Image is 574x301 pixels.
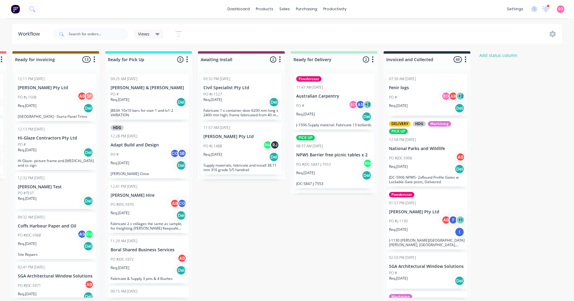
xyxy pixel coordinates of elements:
[111,193,187,198] p: [PERSON_NAME] Hire
[296,94,372,99] p: Australian Carpentry
[203,143,222,149] p: PO #J-1488
[83,148,93,157] div: Del
[203,92,222,97] p: PO #J-1527
[18,85,94,90] p: [PERSON_NAME] Pty Ltd
[18,274,94,279] p: SGA Architectural Window Solutions
[455,227,464,237] div: I
[293,5,320,14] div: purchasing
[177,199,187,208] div: CG
[203,85,279,90] p: Civil Specialist Pty Ltd
[15,212,96,259] div: 09:32 AM [DATE]Coffs Harbour Paper and OilPO #JDC-5968ASRMReq.[DATE]DelSite Repairs
[69,28,128,40] input: Search for orders...
[201,123,282,174] div: 11:57 AM [DATE][PERSON_NAME] Pty LtdPO #J-1488RMRJReq.[DATE]DelSupply materials, fabricate and in...
[456,152,465,161] div: AB
[201,74,282,120] div: 03:32 PM [DATE]Civil Specialist Pty LtdPO #J-1527Req.[DATE]DelFabricate 1 x container door 6200 m...
[108,123,189,178] div: HDG12:28 PM [DATE]Adapt Build and DesignPO #CGSBReq.[DATE]Del[PERSON_NAME] Close
[389,103,408,108] p: Req. [DATE]
[428,121,451,127] div: Machining
[389,270,397,276] p: PO #
[111,171,187,176] p: [PERSON_NAME] Close
[111,125,124,130] div: HDG
[176,265,186,275] div: Del
[18,224,94,229] p: Coffs Harbour Paper and Oil
[111,143,187,148] p: Adapt Build and Design
[111,238,137,244] div: 11:29 AM [DATE]
[177,149,187,158] div: SB
[203,134,279,139] p: [PERSON_NAME] Pty Ltd
[294,133,375,188] div: PICK UP08:37 AM [DATE]NPWS Barrier free picnic tables x 2PO #JDC-5847 J-7553RMReq.[DATE]DelJDC-58...
[176,161,186,170] div: Del
[170,149,179,158] div: CG
[296,76,322,82] div: Powdercoat
[296,85,323,90] div: 11:47 AM [DATE]
[18,95,36,100] p: PO #j-1508
[111,210,129,216] p: Req. [DATE]
[389,85,465,90] p: Fenir logs
[18,103,36,108] p: Req. [DATE]
[111,97,129,102] p: Req. [DATE]
[111,221,187,230] p: Fabricate 2 x stillages the same as sample, for freighting [PERSON_NAME] Keepsafe handrails
[108,181,189,233] div: 12:41 PM [DATE][PERSON_NAME] HirePO #JDC-5970ABCGReq.[DATE]DelFabricate 2 x stillages the same as...
[111,152,119,157] p: PO #
[111,184,137,189] div: 12:41 PM [DATE]
[170,199,179,208] div: AB
[456,92,465,101] div: + 2
[111,76,137,82] div: 09:25 AM [DATE]
[389,155,412,161] p: PO #JDC-5906
[362,171,372,180] div: Del
[320,5,350,14] div: productivity
[389,276,408,281] p: Req. [DATE]
[389,146,465,151] p: National Parks and Wildlife
[18,252,94,257] p: Site Repairs
[389,255,416,260] div: 02:50 PM [DATE]
[296,135,315,140] div: PICK UP
[111,85,187,90] p: [PERSON_NAME] & [PERSON_NAME]
[389,227,408,232] p: Req. [DATE]
[176,97,186,107] div: Del
[18,215,45,220] div: 09:32 AM [DATE]
[296,103,304,108] p: PO #
[18,196,36,201] p: Req. [DATE]
[296,111,315,117] p: Req. [DATE]
[83,241,93,251] div: Del
[111,160,129,166] p: Req. [DATE]
[389,200,416,206] div: 01:57 PM [DATE]
[77,92,86,101] div: AB
[111,202,134,207] p: PO #JDC-5970
[18,184,94,190] p: [PERSON_NAME] Test
[270,140,279,149] div: RJ
[83,196,93,206] div: Del
[111,247,187,252] p: Boral Shared Business Services
[389,294,412,299] div: Machining
[111,276,187,281] p: Fabricate & Supply 3 pins & 4 Bushes
[18,76,45,82] div: 12:11 PM [DATE]
[83,103,93,113] div: Del
[18,142,26,147] p: PO #
[203,163,279,172] p: Supply materials, fabricate and install 38.11 mm 316 grade S/S handrail
[111,108,187,117] p: J863A 10x10 bars for stair 1 and lv1-2 VARIATION
[85,230,94,239] div: RM
[111,265,129,271] p: Req. [DATE]
[296,162,331,167] p: PO #JDC-5847 J-7553
[15,124,96,170] div: 12:13 PM [DATE]Hi-Glaze Contractors Pty LtdPO #Req.[DATE]DelHi Glaze- picture frame and [MEDICAL_...
[441,92,450,101] div: EO
[111,92,119,97] p: PO #
[108,236,189,283] div: 11:29 AM [DATE]Boral Shared Business ServicesPO #JDC-5972ABReq.[DATE]DelFabricate & Supply 3 pins...
[387,119,467,187] div: DELIVERYHDGMachiningPICK UP12:58 PM [DATE]National Parks and WildlifePO #JDC-5906ABReq.[DATE]DelJ...
[296,181,372,186] p: JDC-5847 J-7553
[389,164,408,169] p: Req. [DATE]
[349,100,358,109] div: EO
[296,170,315,176] p: Req. [DATE]
[18,147,36,153] p: Req. [DATE]
[456,215,465,224] div: + 1
[18,283,41,288] p: PO #JDC-5971
[269,97,279,107] div: Del
[389,121,411,127] div: DELIVERY
[11,5,20,14] img: Factory
[362,112,372,121] div: Del
[296,123,372,127] p: J-1506-Supply material. Fabricate 13 bollards.
[18,175,45,181] div: 12:32 PM [DATE]
[389,175,465,184] p: JDC-5906 NPWS- 2xRound Profile Gates w Lockable Gate posts, Delivered
[363,100,372,109] div: + 3
[85,280,94,289] div: AB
